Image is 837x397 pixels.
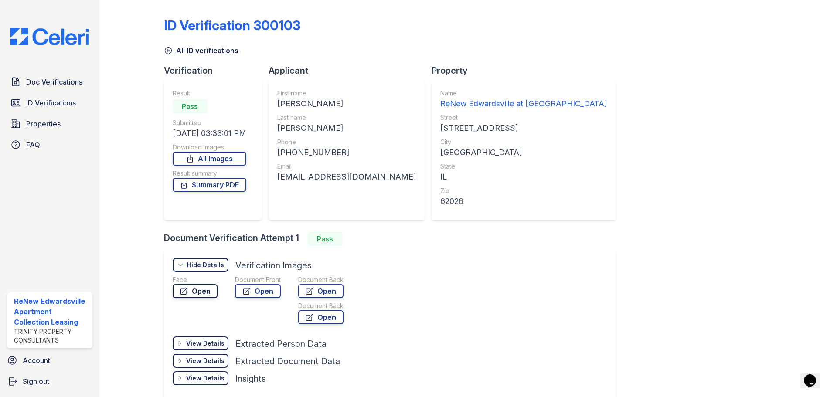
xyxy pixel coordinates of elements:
div: Document Front [235,275,281,284]
div: Pass [308,232,343,246]
a: Doc Verifications [7,73,92,91]
div: Property [432,64,623,77]
span: Properties [26,119,61,129]
a: ID Verifications [7,94,92,112]
div: Applicant [269,64,432,77]
a: Sign out [3,373,96,390]
div: [EMAIL_ADDRESS][DOMAIN_NAME] [277,171,416,183]
div: Document Back [298,275,344,284]
iframe: chat widget [800,362,828,388]
div: Phone [277,138,416,146]
div: View Details [186,374,225,383]
div: [DATE] 03:33:01 PM [173,127,246,139]
img: CE_Logo_Blue-a8612792a0a2168367f1c8372b55b34899dd931a85d93a1a3d3e32e68fde9ad4.png [3,28,96,45]
a: Open [298,310,344,324]
div: IL [440,171,607,183]
div: Result summary [173,169,246,178]
div: City [440,138,607,146]
div: ID Verification 300103 [164,17,300,33]
div: Face [173,275,218,284]
span: Account [23,355,50,366]
a: Open [298,284,344,298]
div: 62026 [440,195,607,207]
div: Submitted [173,119,246,127]
div: Last name [277,113,416,122]
a: Summary PDF [173,178,246,192]
div: [GEOGRAPHIC_DATA] [440,146,607,159]
div: Trinity Property Consultants [14,327,89,345]
div: [STREET_ADDRESS] [440,122,607,134]
div: Verification Images [235,259,312,271]
div: View Details [186,356,225,365]
div: Verification [164,64,269,77]
div: [PERSON_NAME] [277,122,416,134]
div: ReNew Edwardsville Apartment Collection Leasing [14,296,89,327]
div: Extracted Person Data [235,338,327,350]
div: Zip [440,187,607,195]
div: ReNew Edwardsville at [GEOGRAPHIC_DATA] [440,98,607,110]
div: Email [277,162,416,171]
div: Street [440,113,607,122]
span: ID Verifications [26,98,76,108]
a: All Images [173,152,246,166]
div: Download Images [173,143,246,152]
div: Document Back [298,302,344,310]
a: Open [235,284,281,298]
div: State [440,162,607,171]
div: Document Verification Attempt 1 [164,232,623,246]
a: Name ReNew Edwardsville at [GEOGRAPHIC_DATA] [440,89,607,110]
div: [PHONE_NUMBER] [277,146,416,159]
div: [PERSON_NAME] [277,98,416,110]
div: Result [173,89,246,98]
a: FAQ [7,136,92,153]
div: Name [440,89,607,98]
div: First name [277,89,416,98]
a: All ID verifications [164,45,238,56]
span: Doc Verifications [26,77,82,87]
a: Open [173,284,218,298]
span: FAQ [26,139,40,150]
span: Sign out [23,376,49,387]
div: View Details [186,339,225,348]
div: Hide Details [187,261,224,269]
div: Pass [173,99,208,113]
div: Extracted Document Data [235,355,340,367]
a: Properties [7,115,92,132]
div: Insights [235,373,266,385]
a: Account [3,352,96,369]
